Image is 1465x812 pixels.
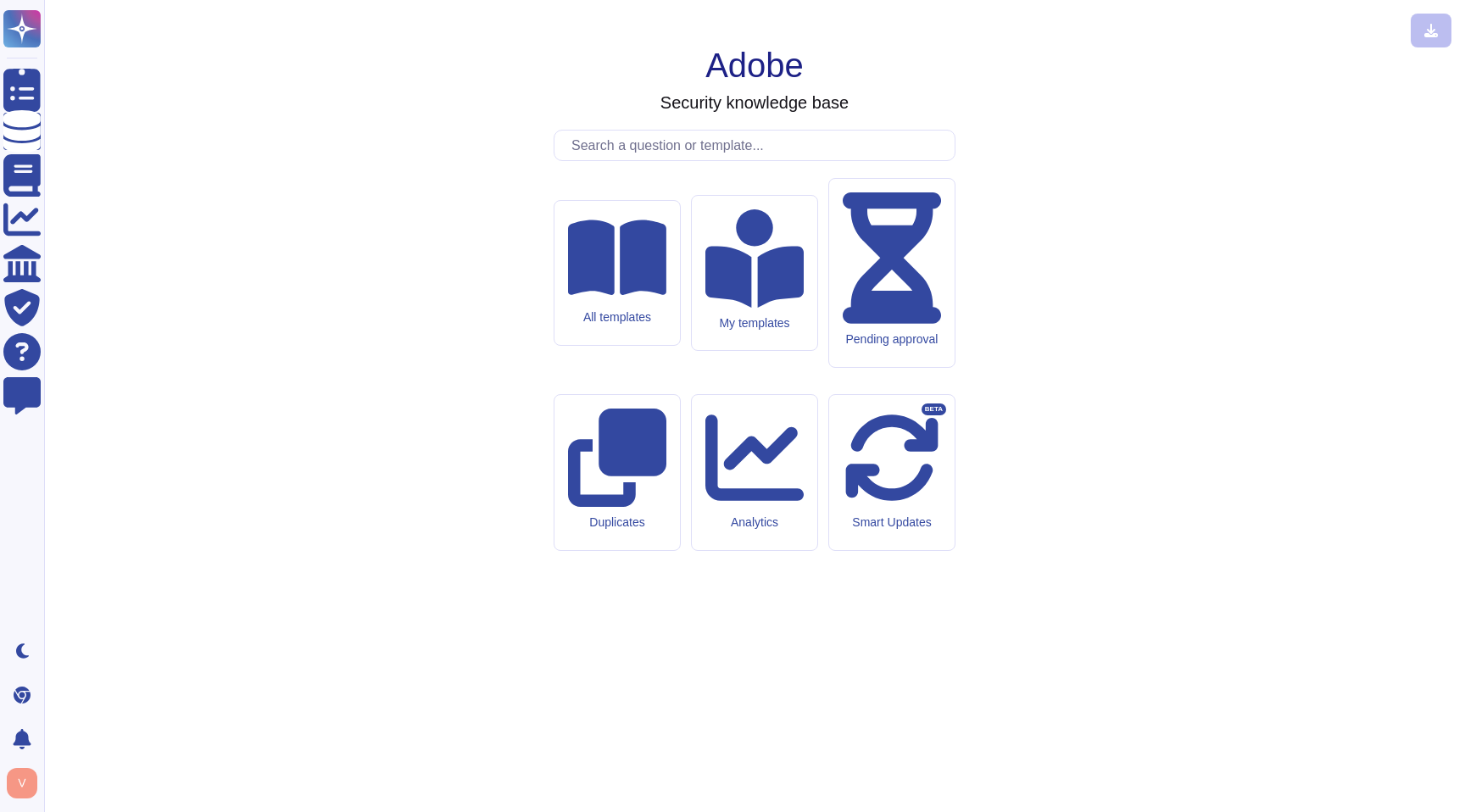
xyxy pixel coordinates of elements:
div: All templates [568,310,666,325]
img: user [7,768,37,798]
div: Analytics [705,515,804,530]
div: Duplicates [568,515,666,530]
input: Search a question or template... [563,131,955,160]
h1: Adobe [705,45,804,86]
button: user [3,765,49,802]
h3: Security knowledge base [660,92,849,113]
div: BETA [922,403,946,415]
div: My templates [705,316,804,331]
div: Smart Updates [843,515,941,530]
div: Pending approval [843,332,941,347]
